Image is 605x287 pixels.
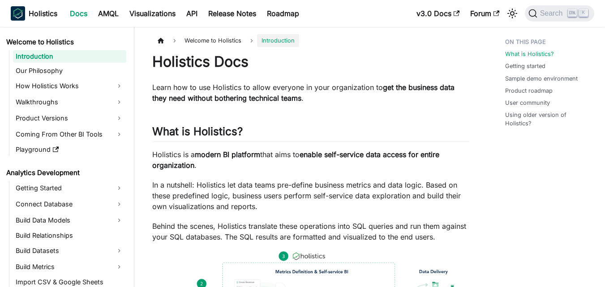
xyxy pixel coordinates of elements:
[4,167,126,179] a: Analytics Development
[29,8,57,19] b: Holistics
[13,229,126,242] a: Build Relationships
[152,125,469,142] h2: What is Holistics?
[203,6,262,21] a: Release Notes
[180,34,246,47] span: Welcome to Holistics
[262,6,305,21] a: Roadmap
[465,6,505,21] a: Forum
[11,6,57,21] a: HolisticsHolistics
[13,64,126,77] a: Our Philosophy
[13,50,126,63] a: Introduction
[13,127,126,141] a: Coming From Other BI Tools
[13,244,126,258] a: Build Datasets
[152,34,169,47] a: Home page
[13,95,126,109] a: Walkthroughs
[152,53,469,71] h1: Holistics Docs
[13,79,126,93] a: How Holistics Works
[505,6,519,21] button: Switch between dark and light mode (currently light mode)
[152,34,469,47] nav: Breadcrumbs
[13,260,126,274] a: Build Metrics
[505,111,591,128] a: Using older version of Holistics?
[13,197,126,211] a: Connect Database
[152,149,469,171] p: Holistics is a that aims to .
[152,180,469,212] p: In a nutshell: Holistics let data teams pre-define business metrics and data logic. Based on thes...
[257,34,299,47] span: Introduction
[505,50,554,58] a: What is Holistics?
[152,82,469,103] p: Learn how to use Holistics to allow everyone in your organization to .
[505,86,553,95] a: Product roadmap
[124,6,181,21] a: Visualizations
[195,150,260,159] strong: modern BI platform
[13,111,126,125] a: Product Versions
[505,99,550,107] a: User community
[11,6,25,21] img: Holistics
[411,6,465,21] a: v3.0 Docs
[525,5,594,21] button: Search (Ctrl+K)
[152,221,469,242] p: Behind the scenes, Holistics translate these operations into SQL queries and run them against you...
[579,9,588,17] kbd: K
[13,213,126,227] a: Build Data Models
[537,9,568,17] span: Search
[64,6,93,21] a: Docs
[181,6,203,21] a: API
[93,6,124,21] a: AMQL
[505,62,545,70] a: Getting started
[4,36,126,48] a: Welcome to Holistics
[505,74,578,83] a: Sample demo environment
[13,181,126,195] a: Getting Started
[13,143,126,156] a: Playground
